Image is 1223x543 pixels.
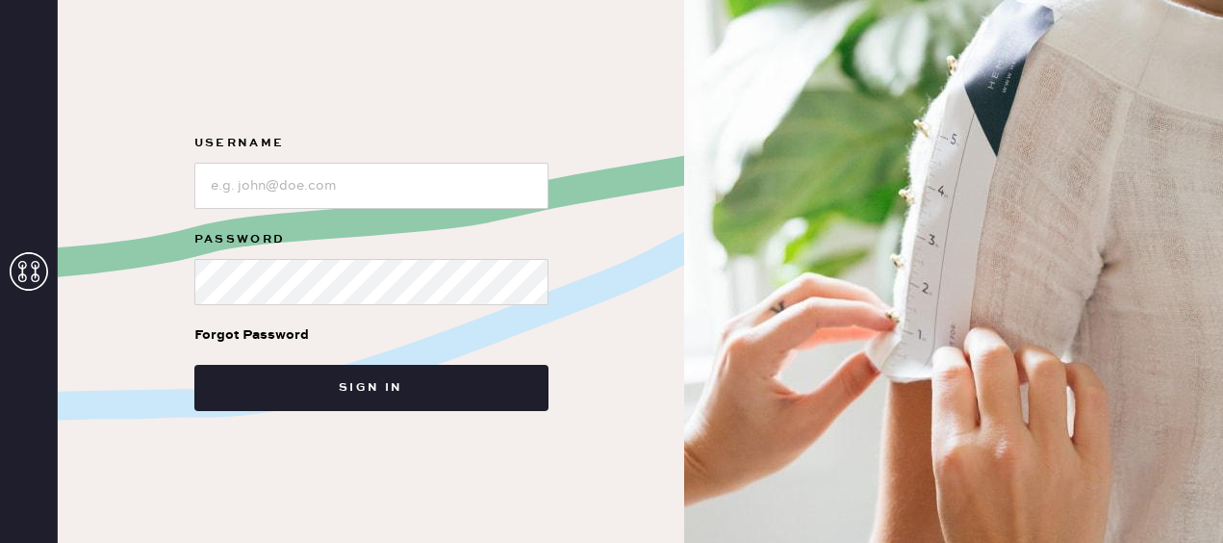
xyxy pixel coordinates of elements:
[194,324,309,346] div: Forgot Password
[194,163,548,209] input: e.g. john@doe.com
[194,228,548,251] label: Password
[194,132,548,155] label: Username
[194,305,309,365] a: Forgot Password
[194,365,548,411] button: Sign in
